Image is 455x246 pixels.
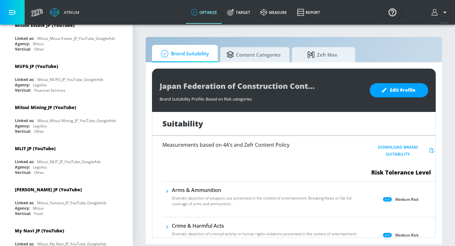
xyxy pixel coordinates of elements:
[10,58,123,95] div: MUFG JP (YouTube)Linked as:Mitsui_MUFG_JP_YouTube_GoogleAdsAgency:LegolissVertical:Financial Serv...
[371,169,431,176] span: Risk Tolerance Level
[10,100,123,136] div: Mitsui Mining JP (YouTube)Linked as:Mitsui_Mitsui Mining_JP_YouTube_GoogleAdsAgency:LegolissVerti...
[15,36,34,41] div: Linked as:
[15,211,31,216] div: Vertical:
[186,1,222,24] a: optimize
[34,170,44,175] div: Other
[37,77,103,82] div: Mitsui_MUFG_JP_YouTube_GoogleAds
[15,104,76,110] div: Mitsui Mining JP (YouTube)
[37,118,116,123] div: Mitsui_Mitsui Mining_JP_YouTube_GoogleAds
[222,1,255,24] a: Target
[15,228,64,234] div: My Navi JP (YouTube)
[33,206,44,211] div: Mitsui
[15,206,30,211] div: Agency:
[162,118,203,129] h1: Suitability
[158,46,209,61] span: Brand Suitability
[15,170,31,175] div: Vertical:
[160,93,363,102] div: Brand Suitability Profile: Based on Risk categories
[33,41,44,46] div: Mitsui
[440,21,449,24] span: v 4.28.0
[15,63,58,69] div: MUFG JP (YouTube)
[34,46,44,52] div: Other
[33,123,47,129] div: Legoliss
[10,17,123,53] div: Mitsui Estate JP (YouTube)Linked as:Mitsui_Mitsui Estate_JP_YouTube_GoogleAdsAgency:MitsuiVertica...
[172,231,358,243] p: Dramatic depiction of criminal activity or human rights violations presented in the context of en...
[162,142,344,147] h6: Measurements based on 4A’s and Zefr Content Policy
[15,88,31,93] div: Vertical:
[37,36,115,41] div: Mitsui_Mitsui Estate_JP_YouTube_GoogleAds
[10,182,123,218] div: [PERSON_NAME] JP (YouTube)Linked as:Mitsui_Yamasa_JP_YouTube_GoogleAdsAgency:MitsuiVertical:Food
[172,195,358,207] p: Dramatic depiction of weapons use presented in the context of entertainment. Breaking News or Op–...
[15,187,82,193] div: [PERSON_NAME] JP (YouTube)
[33,82,47,88] div: Legoliss
[395,196,419,203] p: Medium Risk
[15,82,30,88] div: Agency:
[15,164,30,170] div: Agency:
[172,187,358,211] div: Arms & AmmunitionDramatic depiction of weapons use presented in the context of entertainment. Bre...
[292,1,325,24] a: Report
[34,88,65,93] div: Financial Services
[37,200,106,206] div: Mitsui_Yamasa_JP_YouTube_GoogleAds
[15,46,31,52] div: Vertical:
[34,129,44,134] div: Other
[10,141,123,177] div: MLIT JP (YouTube)Linked as:Mitsui_MLIT_JP_YouTube_GoogleAdsAgency:LegolissVertical:Other
[33,164,47,170] div: Legoliss
[382,86,416,94] span: Edit Profile
[15,118,34,123] div: Linked as:
[37,159,101,164] div: Mitsui_MLIT_JP_YouTube_GoogleAds
[172,187,358,194] h6: Arms & Ammunition
[15,200,34,206] div: Linked as:
[61,9,79,15] div: Atrium
[227,47,281,62] span: Content Categories
[15,129,31,134] div: Vertical:
[370,83,428,97] button: Edit Profile
[34,211,43,216] div: Food
[298,47,346,62] span: Zefr Max
[395,232,419,238] p: Medium Risk
[255,1,292,24] a: measure
[15,22,75,28] div: Mitsui Estate JP (YouTube)
[15,77,34,82] div: Linked as:
[50,8,79,17] a: Atrium
[15,123,30,129] div: Agency:
[172,222,358,229] h6: Crime & Harmful Acts
[15,159,34,164] div: Linked as:
[384,3,401,21] button: Open Resource Center
[367,142,435,159] button: Download Brand Suitability
[15,145,56,151] div: MLIT JP (YouTube)
[15,41,30,46] div: Agency:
